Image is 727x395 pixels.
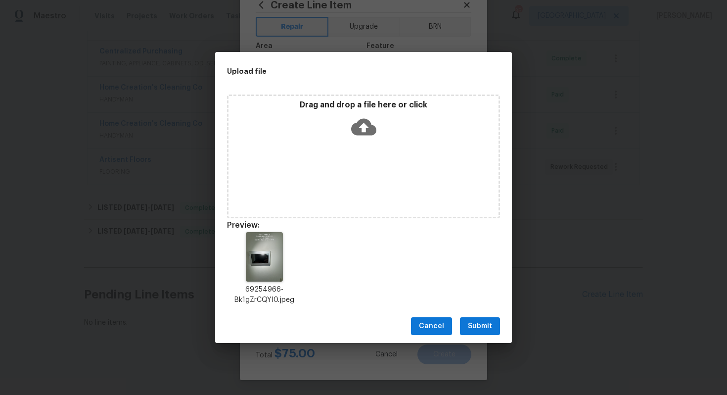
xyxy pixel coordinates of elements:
button: Submit [460,317,500,336]
p: Drag and drop a file here or click [228,100,499,110]
span: Cancel [419,320,444,333]
button: Cancel [411,317,452,336]
p: 69254966-Bk1gZrCQYI0.jpeg [227,285,302,305]
h2: Upload file [227,66,455,77]
img: 2Q== [246,232,283,282]
span: Submit [468,320,492,333]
